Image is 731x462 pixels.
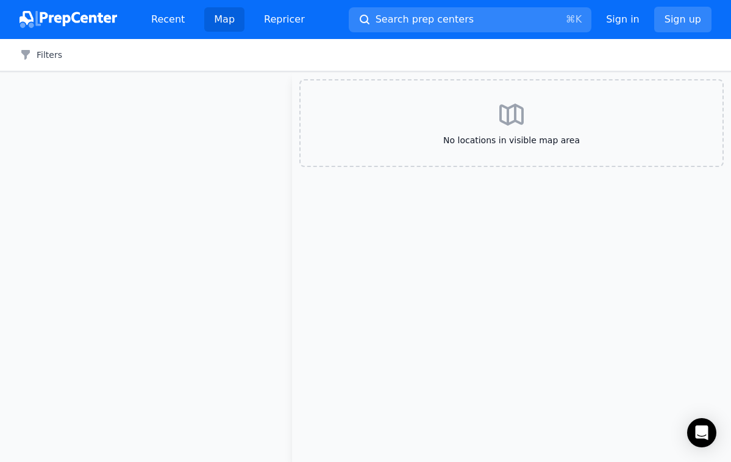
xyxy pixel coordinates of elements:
kbd: ⌘ [566,13,576,25]
button: Filters [20,49,62,61]
a: Map [204,7,244,32]
kbd: K [576,13,582,25]
a: Repricer [254,7,315,32]
a: Recent [141,7,194,32]
div: Open Intercom Messenger [687,418,716,447]
a: Sign up [654,7,711,32]
img: PrepCenter [20,11,117,28]
span: No locations in visible map area [320,134,703,146]
button: Search prep centers⌘K [349,7,591,32]
a: Sign in [606,12,640,27]
span: Search prep centers [376,12,474,27]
